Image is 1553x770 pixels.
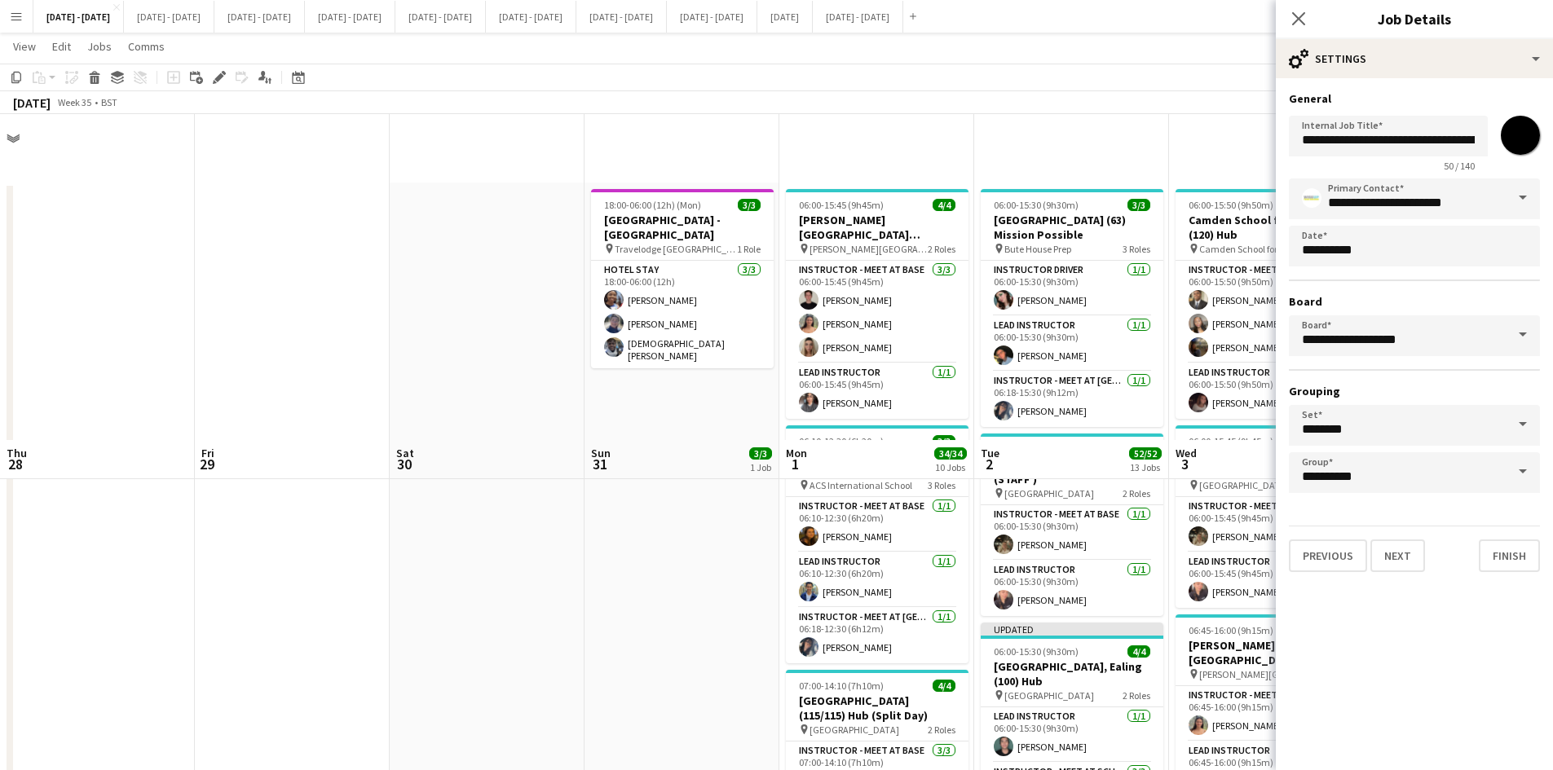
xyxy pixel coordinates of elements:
[1004,243,1071,255] span: Bute House Prep
[981,372,1163,427] app-card-role: Instructor - Meet at [GEOGRAPHIC_DATA]1/106:18-15:30 (9h12m)[PERSON_NAME]
[786,693,968,723] h3: [GEOGRAPHIC_DATA] (115/115) Hub (Split Day)
[981,189,1163,427] app-job-card: 06:00-15:30 (9h30m)3/3[GEOGRAPHIC_DATA] (63) Mission Possible Bute House Prep3 RolesInstructor Dr...
[1173,455,1197,473] span: 3
[786,189,968,419] app-job-card: 06:00-15:45 (9h45m)4/4[PERSON_NAME][GEOGRAPHIC_DATA][PERSON_NAME] (100) Hub [PERSON_NAME][GEOGRAP...
[1176,446,1197,460] span: Wed
[1127,645,1150,658] span: 4/4
[934,447,967,460] span: 34/34
[1176,425,1358,608] app-job-card: 06:00-15:45 (9h45m)2/2North London Collegiate (55/55) Hub (Split Day) [GEOGRAPHIC_DATA]2 RolesIns...
[1189,435,1273,447] span: 06:00-15:45 (9h45m)
[783,455,807,473] span: 1
[576,1,667,33] button: [DATE] - [DATE]
[7,36,42,57] a: View
[667,1,757,33] button: [DATE] - [DATE]
[786,261,968,363] app-card-role: Instructor - Meet at Base3/306:00-15:45 (9h45m)[PERSON_NAME][PERSON_NAME][PERSON_NAME]
[305,1,395,33] button: [DATE] - [DATE]
[786,213,968,242] h3: [PERSON_NAME][GEOGRAPHIC_DATA][PERSON_NAME] (100) Hub
[981,561,1163,616] app-card-role: Lead Instructor1/106:00-15:30 (9h30m)[PERSON_NAME]
[981,316,1163,372] app-card-role: Lead Instructor1/106:00-15:30 (9h30m)[PERSON_NAME]
[786,608,968,663] app-card-role: Instructor - Meet at [GEOGRAPHIC_DATA]1/106:18-12:30 (6h12m)[PERSON_NAME]
[13,95,51,111] div: [DATE]
[4,455,27,473] span: 28
[1289,294,1540,309] h3: Board
[1199,668,1317,680] span: [PERSON_NAME][GEOGRAPHIC_DATA] for Girls
[928,724,955,736] span: 2 Roles
[1276,8,1553,29] h3: Job Details
[1431,160,1488,172] span: 50 / 140
[1123,689,1150,702] span: 2 Roles
[591,213,774,242] h3: [GEOGRAPHIC_DATA] - [GEOGRAPHIC_DATA]
[928,479,955,491] span: 3 Roles
[1289,384,1540,398] h3: Grouping
[738,199,761,211] span: 3/3
[981,659,1163,689] h3: [GEOGRAPHIC_DATA], Ealing (100) Hub
[799,199,884,211] span: 06:00-15:45 (9h45m)
[46,36,77,57] a: Edit
[1176,261,1358,363] app-card-role: Instructor - Meet at Hotel3/306:00-15:50 (9h50m)[PERSON_NAME][PERSON_NAME][PERSON_NAME]
[87,39,112,54] span: Jobs
[615,243,737,255] span: Travelodge [GEOGRAPHIC_DATA] [GEOGRAPHIC_DATA]
[786,363,968,419] app-card-role: Lead Instructor1/106:00-15:45 (9h45m)[PERSON_NAME]
[591,189,774,368] app-job-card: 18:00-06:00 (12h) (Mon)3/3[GEOGRAPHIC_DATA] - [GEOGRAPHIC_DATA] Travelodge [GEOGRAPHIC_DATA] [GEO...
[591,446,611,460] span: Sun
[396,446,414,460] span: Sat
[737,243,761,255] span: 1 Role
[994,645,1079,658] span: 06:00-15:30 (9h30m)
[810,243,928,255] span: [PERSON_NAME][GEOGRAPHIC_DATA][PERSON_NAME]
[395,1,486,33] button: [DATE] - [DATE]
[981,623,1163,636] div: Updated
[1130,461,1161,473] div: 13 Jobs
[933,680,955,692] span: 4/4
[933,199,955,211] span: 4/4
[749,447,772,460] span: 3/3
[201,446,214,460] span: Fri
[981,505,1163,561] app-card-role: Instructor - Meet at Base1/106:00-15:30 (9h30m)[PERSON_NAME]
[1276,39,1553,78] div: Settings
[33,1,124,33] button: [DATE] - [DATE]
[1289,539,1367,572] button: Previous
[757,1,813,33] button: [DATE]
[786,425,968,663] app-job-card: 06:10-12:30 (6h20m)3/3ACS International (61) Mission Possible (Half Day AM) ACS International Sch...
[128,39,165,54] span: Comms
[54,96,95,108] span: Week 35
[101,96,117,108] div: BST
[1004,689,1094,702] span: [GEOGRAPHIC_DATA]
[750,461,771,473] div: 1 Job
[1176,213,1358,242] h3: Camden School for Girls (120) Hub
[1176,363,1358,419] app-card-role: Lead Instructor1/106:00-15:50 (9h50m)[PERSON_NAME]
[786,446,807,460] span: Mon
[1176,638,1358,667] h3: [PERSON_NAME][GEOGRAPHIC_DATA] Girls (120/120) Hub (Split Day)
[981,446,999,460] span: Tue
[981,433,1163,616] app-job-card: 06:00-15:30 (9h30m)2/2[GEOGRAPHIC_DATA] (70) Hub (STAFF ) [GEOGRAPHIC_DATA]2 RolesInstructor - Me...
[1199,243,1298,255] span: Camden School for Girls
[486,1,576,33] button: [DATE] - [DATE]
[786,552,968,608] app-card-role: Lead Instructor1/106:10-12:30 (6h20m)[PERSON_NAME]
[978,455,999,473] span: 2
[786,497,968,552] app-card-role: Instructor - Meet at Base1/106:10-12:30 (6h20m)[PERSON_NAME]
[1176,189,1358,419] app-job-card: 06:00-15:50 (9h50m)4/4Camden School for Girls (120) Hub Camden School for Girls2 RolesInstructor ...
[1176,686,1358,741] app-card-role: Instructor - Meet at Base1/106:45-16:00 (9h15m)[PERSON_NAME]
[1199,479,1289,491] span: [GEOGRAPHIC_DATA]
[1289,91,1540,106] h3: General
[933,435,955,447] span: 3/3
[1129,447,1162,460] span: 52/52
[799,435,884,447] span: 06:10-12:30 (6h20m)
[813,1,903,33] button: [DATE] - [DATE]
[121,36,171,57] a: Comms
[1176,497,1358,552] app-card-role: Instructor - Meet at Base1/106:00-15:45 (9h45m)[PERSON_NAME]
[52,39,71,54] span: Edit
[214,1,305,33] button: [DATE] - [DATE]
[1189,199,1273,211] span: 06:00-15:50 (9h50m)
[1370,539,1425,572] button: Next
[994,199,1079,211] span: 06:00-15:30 (9h30m)
[1176,552,1358,608] app-card-role: Lead Instructor1/106:00-15:45 (9h45m)[PERSON_NAME]
[935,461,966,473] div: 10 Jobs
[1004,487,1094,499] span: [GEOGRAPHIC_DATA]
[1189,624,1273,636] span: 06:45-16:00 (9h15m)
[810,724,899,736] span: [GEOGRAPHIC_DATA]
[591,261,774,368] app-card-role: Hotel Stay3/318:00-06:00 (12h)[PERSON_NAME][PERSON_NAME][DEMOGRAPHIC_DATA][PERSON_NAME]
